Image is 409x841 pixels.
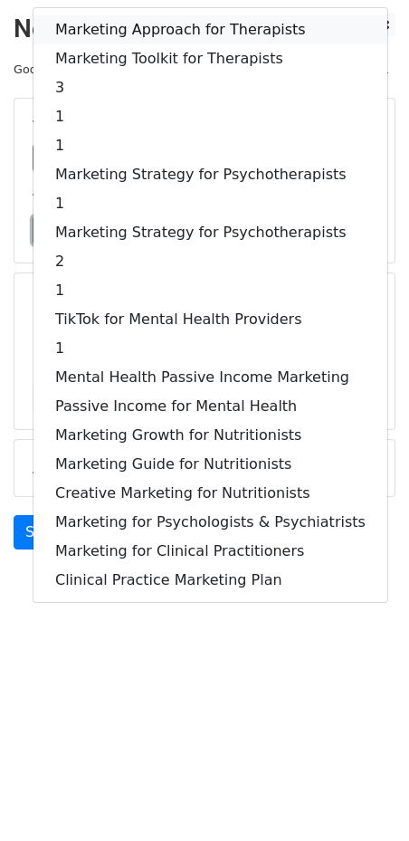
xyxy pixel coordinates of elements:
[33,334,387,363] a: 1
[33,450,387,479] a: Marketing Guide for Nutritionists
[33,102,387,131] a: 1
[33,537,387,566] a: Marketing for Clinical Practitioners
[33,218,387,247] a: Marketing Strategy for Psychotherapists
[33,305,387,334] a: TikTok for Mental Health Providers
[33,566,387,595] a: Clinical Practice Marketing Plan
[33,247,387,276] a: 2
[33,363,387,392] a: Mental Health Passive Income Marketing
[33,479,387,508] a: Creative Marketing for Nutritionists
[33,44,387,73] a: Marketing Toolkit for Therapists
[33,15,387,44] a: Marketing Approach for Therapists
[14,62,253,76] small: Google Sheet:
[33,131,387,160] a: 1
[33,508,387,537] a: Marketing for Psychologists & Psychiatrists
[319,754,409,841] iframe: Chat Widget
[33,421,387,450] a: Marketing Growth for Nutritionists
[33,189,387,218] a: 1
[33,160,387,189] a: Marketing Strategy for Psychotherapists
[14,515,73,550] a: Send
[33,392,387,421] a: Passive Income for Mental Health
[33,73,387,102] a: 3
[14,14,395,44] h2: New Campaign
[33,276,387,305] a: 1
